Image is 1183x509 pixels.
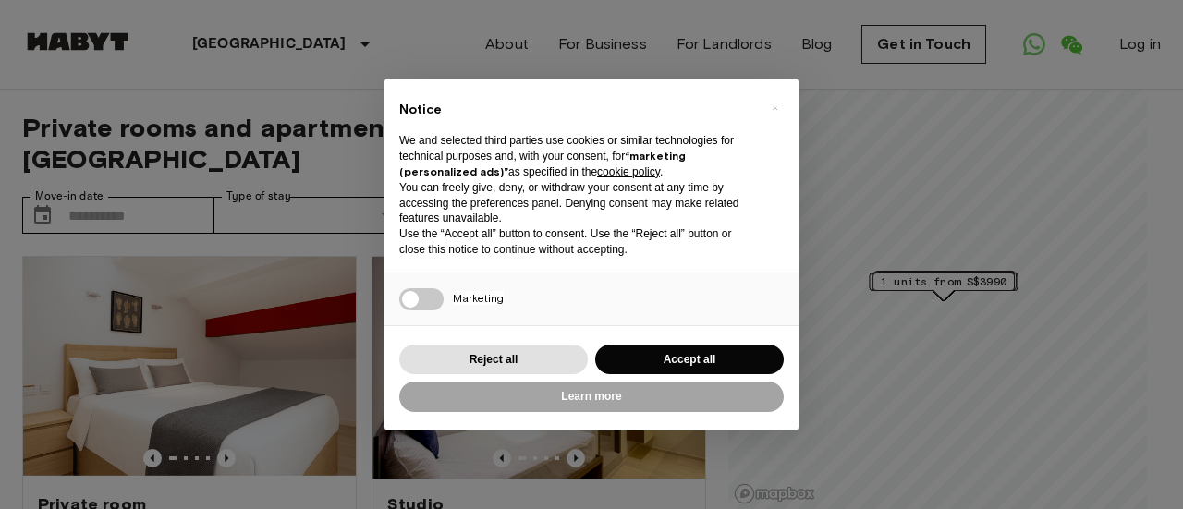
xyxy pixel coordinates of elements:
[399,226,754,258] p: Use the “Accept all” button to consent. Use the “Reject all” button or close this notice to conti...
[453,291,504,305] span: Marketing
[772,97,778,119] span: ×
[399,180,754,226] p: You can freely give, deny, or withdraw your consent at any time by accessing the preferences pane...
[399,149,686,178] strong: “marketing (personalized ads)”
[399,382,784,412] button: Learn more
[760,93,789,123] button: Close this notice
[399,101,754,119] h2: Notice
[399,345,588,375] button: Reject all
[597,165,660,178] a: cookie policy
[399,133,754,179] p: We and selected third parties use cookies or similar technologies for technical purposes and, wit...
[595,345,784,375] button: Accept all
